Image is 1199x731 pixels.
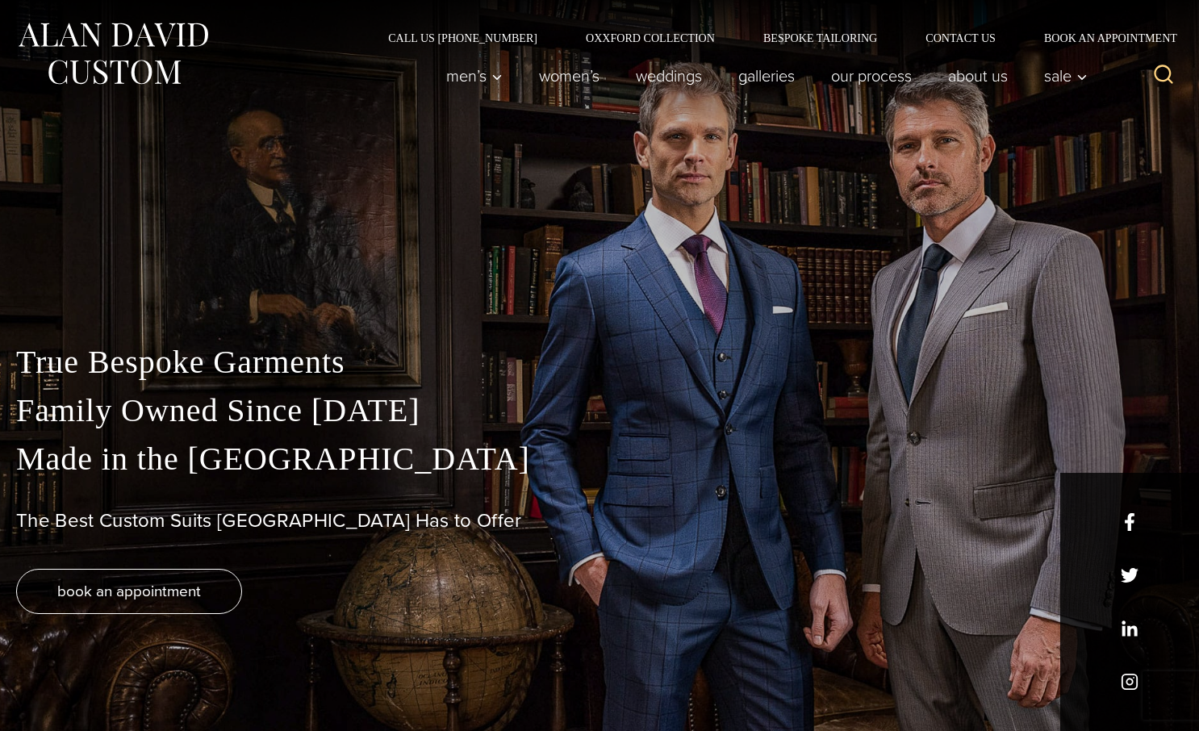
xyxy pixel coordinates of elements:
p: True Bespoke Garments Family Owned Since [DATE] Made in the [GEOGRAPHIC_DATA] [16,338,1183,483]
a: Contact Us [901,32,1020,44]
a: Our Process [813,60,930,92]
nav: Primary Navigation [428,60,1097,92]
img: Alan David Custom [16,18,210,90]
a: Galleries [721,60,813,92]
a: book an appointment [16,569,242,614]
span: Men’s [446,68,503,84]
a: Women’s [521,60,618,92]
a: Bespoke Tailoring [739,32,901,44]
a: Book an Appointment [1020,32,1183,44]
nav: Secondary Navigation [364,32,1183,44]
span: Sale [1044,68,1088,84]
h1: The Best Custom Suits [GEOGRAPHIC_DATA] Has to Offer [16,509,1183,533]
button: View Search Form [1144,56,1183,95]
a: Oxxford Collection [562,32,739,44]
a: Call Us [PHONE_NUMBER] [364,32,562,44]
span: book an appointment [57,579,201,603]
a: weddings [618,60,721,92]
a: About Us [930,60,1026,92]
